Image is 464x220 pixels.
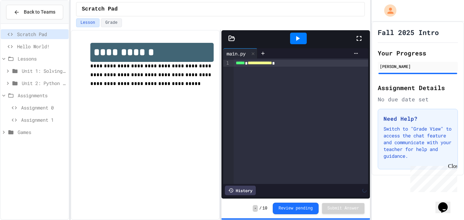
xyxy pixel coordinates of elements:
div: main.py [223,48,257,58]
h3: Need Help? [383,115,452,123]
span: Scratch Pad [17,31,66,38]
h2: Assignment Details [378,83,458,92]
iframe: chat widget [435,193,457,213]
span: Scratch Pad [82,5,118,13]
span: Unit 1: Solving Problems in Computer Science [22,67,66,74]
span: Back to Teams [24,9,55,16]
iframe: chat widget [408,163,457,192]
h1: Fall 2025 Intro [378,28,439,37]
p: Switch to "Grade View" to access the chat feature and communicate with your teacher for help and ... [383,125,452,159]
div: History [225,186,256,195]
button: Lesson [76,18,100,27]
span: Assignment 1 [21,116,66,123]
div: My Account [377,3,398,18]
div: [PERSON_NAME] [380,63,456,69]
span: Games [18,129,66,136]
span: - [253,205,258,212]
button: Back to Teams [6,5,63,19]
h2: Your Progress [378,48,458,58]
button: Submit Answer [322,203,365,214]
button: Review pending [273,203,319,214]
span: / [259,206,262,211]
span: Lessons [18,55,66,62]
button: Grade [101,18,122,27]
span: 10 [263,206,267,211]
span: Unit 2: Python Fundamentals [22,80,66,87]
div: Chat with us now!Close [3,3,47,43]
span: Assignment 0 [21,104,66,111]
div: No due date set [378,95,458,103]
div: 1 [223,60,230,67]
span: Hello World! [17,43,66,50]
span: Assignments [18,92,66,99]
span: Submit Answer [327,206,359,211]
div: main.py [223,50,249,57]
